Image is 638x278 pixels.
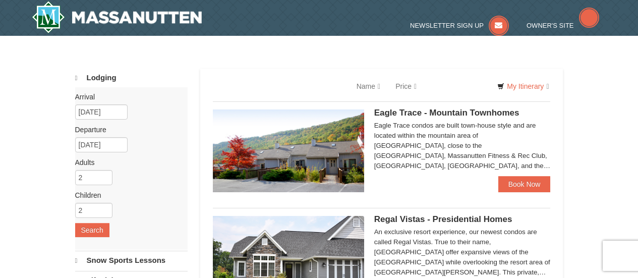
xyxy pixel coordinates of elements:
[410,22,484,29] span: Newsletter Sign Up
[374,214,512,224] span: Regal Vistas - Presidential Homes
[75,69,188,87] a: Lodging
[374,227,551,277] div: An exclusive resort experience, our newest condos are called Regal Vistas. True to their name, [G...
[349,76,388,96] a: Name
[75,251,188,270] a: Snow Sports Lessons
[374,108,519,118] span: Eagle Trace - Mountain Townhomes
[374,121,551,171] div: Eagle Trace condos are built town-house style and are located within the mountain area of [GEOGRA...
[75,125,180,135] label: Departure
[32,1,202,33] img: Massanutten Resort Logo
[213,109,364,192] img: 19218983-1-9b289e55.jpg
[410,22,509,29] a: Newsletter Sign Up
[527,22,574,29] span: Owner's Site
[32,1,202,33] a: Massanutten Resort
[388,76,424,96] a: Price
[75,190,180,200] label: Children
[491,79,555,94] a: My Itinerary
[75,157,180,168] label: Adults
[75,92,180,102] label: Arrival
[527,22,599,29] a: Owner's Site
[75,223,109,237] button: Search
[498,176,551,192] a: Book Now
